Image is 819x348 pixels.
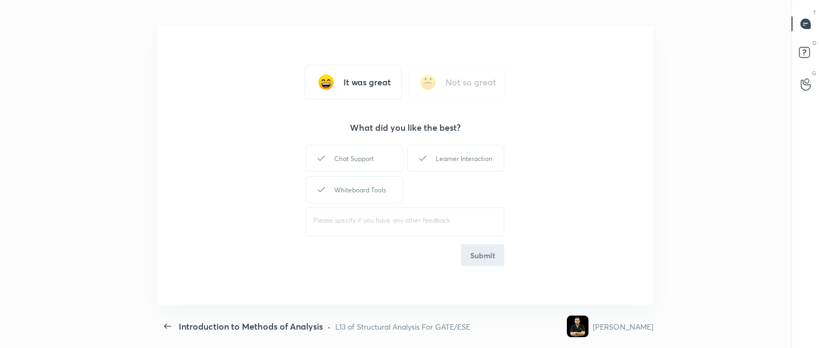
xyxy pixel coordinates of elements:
[335,321,470,332] div: L13 of Structural Analysis For GATE/ESE
[343,76,391,89] h3: It was great
[813,39,816,47] p: D
[179,320,323,333] div: Introduction to Methods of Analysis
[306,145,403,172] div: Chat Support
[350,121,461,134] h3: What did you like the best?
[315,71,337,93] img: grinning_face_with_smiling_eyes_cmp.gif
[445,76,496,89] h3: Not so great
[417,71,439,93] img: frowning_face_cmp.gif
[306,176,403,203] div: Whiteboard Tools
[593,321,653,332] div: [PERSON_NAME]
[812,69,816,77] p: G
[327,321,331,332] div: •
[567,316,588,337] img: 8ba2db41279241c68bfad93131dcbbfe.jpg
[407,145,504,172] div: Learner Interaction
[813,9,816,17] p: T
